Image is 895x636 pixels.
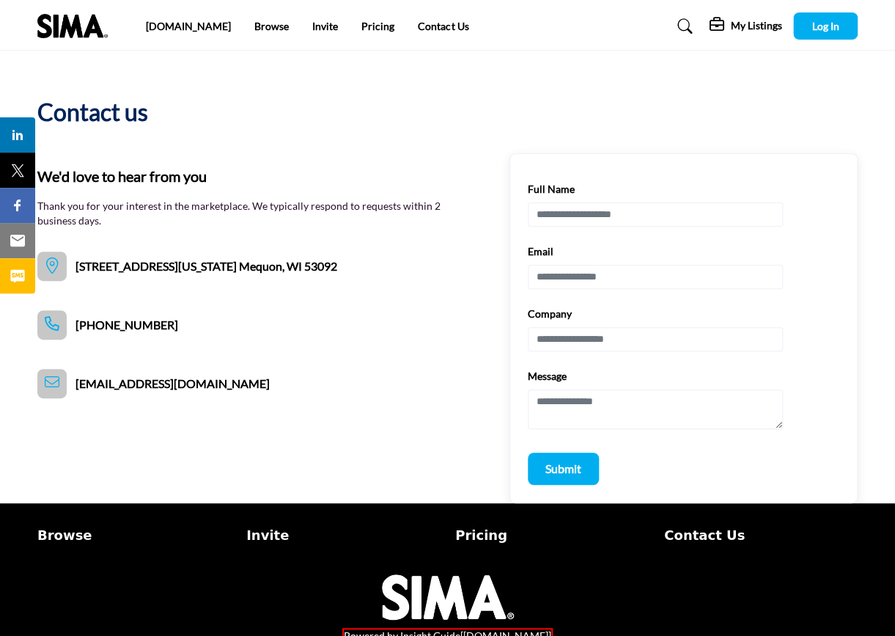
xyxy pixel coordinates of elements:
a: Pricing [361,20,394,32]
a: Browse [254,20,289,32]
label: Full Name [528,182,575,197]
span: [STREET_ADDRESS][US_STATE] Mequon, WI 53092 [75,257,337,275]
div: My Listings [710,18,782,35]
a: [DOMAIN_NAME] [146,20,231,32]
p: Thank you for your interest in the marketplace. We typically respond to requests within 2 busines... [37,199,480,227]
a: Pricing [455,525,649,545]
p: Submit [545,460,581,478]
button: Submit [528,453,599,485]
span: [PHONE_NUMBER] [75,316,178,334]
a: Contact Us [664,525,858,545]
h5: My Listings [731,19,782,32]
span: [EMAIL_ADDRESS][DOMAIN_NAME] [75,375,270,392]
a: Contact Us [418,20,468,32]
a: Browse [37,525,231,545]
a: Invite [312,20,338,32]
img: No Site Logo [382,574,514,620]
img: Site Logo [37,14,115,38]
label: Company [528,307,572,321]
a: Invite [246,525,440,545]
b: We'd love to hear from you [37,165,207,187]
label: Email [528,244,553,259]
h2: Contact us [37,95,148,130]
button: Log In [793,12,858,40]
a: Search [663,15,702,38]
span: Log In [812,20,839,32]
label: Message [528,369,567,384]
